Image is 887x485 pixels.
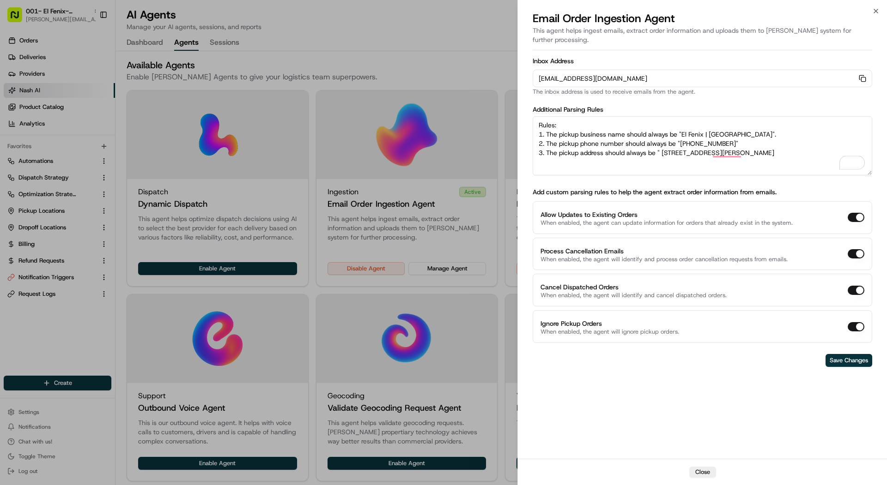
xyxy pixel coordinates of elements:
img: ezil cloma [9,159,24,174]
a: 📗Knowledge Base [6,202,74,219]
label: Process Cancellation Emails [541,247,624,255]
p: When enabled, the agent will identify and process order cancellation requests from emails. [541,257,788,263]
div: Start new chat [42,88,152,97]
span: API Documentation [87,206,148,215]
a: 💻API Documentation [74,202,152,219]
label: Additional Parsing Rules [533,106,603,113]
label: Allow Updates to Existing Orders [541,210,638,219]
div: 📗 [9,207,17,214]
p: The inbox address is used to receive emails from the agent. [533,89,872,95]
p: Welcome 👋 [9,36,168,51]
label: Ignore Pickup Orders [541,319,602,328]
span: [EMAIL_ADDRESS][DOMAIN_NAME] [539,74,647,83]
p: When enabled, the agent can update information for orders that already exist in the system. [541,220,793,226]
div: We're available if you need us! [42,97,127,104]
button: See all [143,118,168,129]
label: Inbox Address [533,58,872,64]
span: ezil cloma [29,168,56,175]
button: Save Changes [826,354,872,367]
input: Clear [24,59,152,69]
label: Add custom parsing rules to help the agent extract order information from emails. [533,188,777,196]
textarea: To enrich screen reader interactions, please activate Accessibility in Grammarly extension settings [533,116,872,175]
button: Close [689,467,716,478]
img: 1727276513143-84d647e1-66c0-4f92-a045-3c9f9f5dfd92 [19,88,36,104]
p: When enabled, the agent will ignore pickup orders. [541,329,679,335]
div: 💻 [78,207,85,214]
a: Powered byPylon [65,228,112,235]
span: Pylon [92,228,112,235]
span: [DATE] [64,168,83,175]
div: Past conversations [9,120,59,127]
span: Knowledge Base [18,206,71,215]
span: • [58,168,61,175]
label: Cancel Dispatched Orders [541,283,619,291]
span: • [63,143,66,150]
img: nakirzaman [9,134,24,149]
img: 1736555255976-a54dd68f-1ca7-489b-9aae-adbdc363a1c4 [9,88,26,104]
h2: Email Order Ingestion Agent [533,11,872,26]
p: When enabled, the agent will identify and cancel dispatched orders. [541,293,727,299]
button: Start new chat [157,90,168,102]
img: Nash [9,9,28,27]
span: [DATE] [68,143,87,150]
p: This agent helps ingest emails, extract order information and uploads them to [PERSON_NAME] syste... [533,26,872,44]
span: nakirzaman [29,143,61,150]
